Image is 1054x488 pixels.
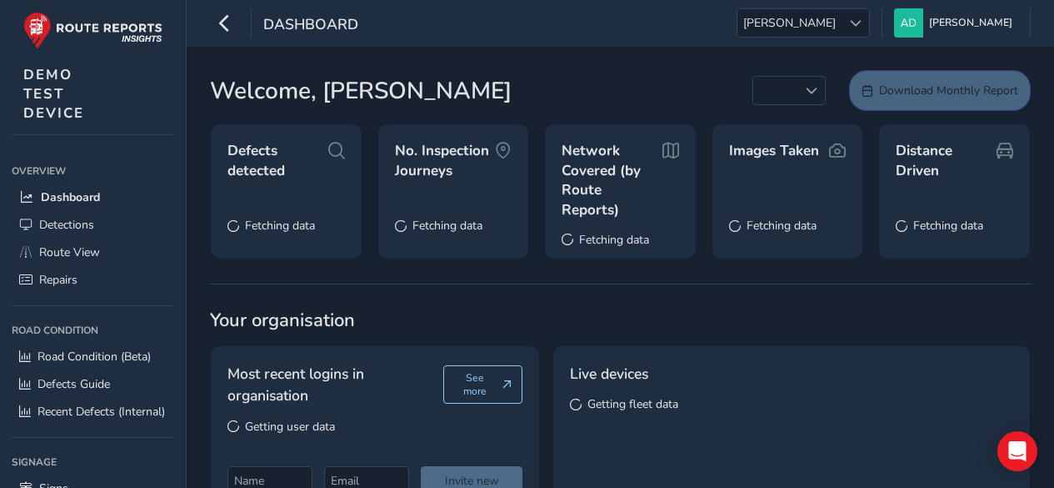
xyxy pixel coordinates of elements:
span: DEMO TEST DEVICE [23,65,84,123]
div: Signage [12,450,174,475]
span: No. Inspection Journeys [395,141,496,180]
span: Defects detected [227,141,328,180]
span: Fetching data [913,218,983,234]
span: Detections [39,217,94,233]
span: Defects Guide [37,376,110,392]
span: [PERSON_NAME] [929,8,1012,38]
span: Route View [39,244,100,260]
span: Fetching data [245,218,315,234]
div: Road Condition [12,318,174,343]
span: See more [454,371,496,398]
span: Repairs [39,272,77,288]
a: Dashboard [12,184,174,211]
span: Welcome, [PERSON_NAME] [210,73,512,108]
button: [PERSON_NAME] [894,8,1018,38]
a: Defects Guide [12,370,174,398]
img: diamond-layout [894,8,923,38]
span: Dashboard [41,189,100,205]
span: Your organisation [210,308,1031,333]
span: Network Covered (by Route Reports) [562,141,662,220]
span: [PERSON_NAME] [737,9,842,37]
span: Getting fleet data [587,396,678,412]
span: Images Taken [729,141,819,161]
img: rr logo [23,12,162,49]
span: Distance Driven [896,141,997,180]
a: Repairs [12,266,174,294]
span: Recent Defects (Internal) [37,404,165,420]
span: Dashboard [263,14,358,38]
a: Route View [12,239,174,266]
a: Recent Defects (Internal) [12,398,174,425]
span: Getting user data [245,419,335,435]
div: Overview [12,158,174,184]
button: See more [443,365,523,404]
span: Fetching data [747,218,817,234]
span: Fetching data [579,232,649,248]
a: Road Condition (Beta) [12,343,174,370]
span: Fetching data [412,218,482,234]
a: Detections [12,211,174,239]
div: Open Intercom Messenger [997,431,1037,471]
span: Most recent logins in organisation [227,363,443,407]
span: Live devices [570,363,648,385]
span: Road Condition (Beta) [37,349,151,365]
